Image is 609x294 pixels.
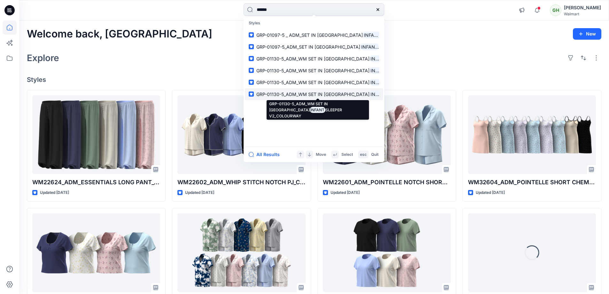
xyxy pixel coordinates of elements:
[27,28,212,40] h2: Welcome back, [GEOGRAPHIC_DATA]
[245,53,383,65] a: GRP-01130-5_ADM_WM SET IN [GEOGRAPHIC_DATA]INFANT
[256,68,370,73] span: GRP-01130-5_ADM_WM SET IN [GEOGRAPHIC_DATA]
[27,76,601,83] h4: Styles
[564,4,601,12] div: [PERSON_NAME]
[341,151,353,158] p: Select
[32,178,160,187] p: WM22624_ADM_ESSENTIALS LONG PANT_COLORWAY
[249,151,284,158] button: All Results
[245,76,383,88] a: GRP-01130-5_ADM_WM SET IN [GEOGRAPHIC_DATA]INFANT
[245,17,383,29] p: Styles
[316,151,326,158] p: Move
[245,88,383,100] a: GRP-01130-5_ADM_WM SET IN [GEOGRAPHIC_DATA]INFANT
[370,79,388,86] mark: INFANT
[40,189,69,196] p: Updated [DATE]
[371,151,379,158] p: Quit
[331,189,360,196] p: Updated [DATE]
[370,67,388,74] mark: INFANT
[32,213,160,292] a: WM22621A_ADM_POINTELLE HENLEY TEE_COLORWAY
[360,151,367,158] p: esc
[468,95,596,174] a: WM32604_ADM_POINTELLE SHORT CHEMISE_COLORWAY
[323,178,451,187] p: WM22601_ADM_POINTELLE NOTCH SHORTIE_COLORWAY
[245,65,383,76] a: GRP-01130-5_ADM_WM SET IN [GEOGRAPHIC_DATA]INFANT
[323,213,451,292] a: WM22623_ADM_ESSENTIALS TEE_COLORWAY
[27,53,59,63] h2: Explore
[564,12,601,16] div: Walmart
[177,95,305,174] a: WM22602_ADM_WHIP STITCH NOTCH PJ_COLORWAY
[468,178,596,187] p: WM32604_ADM_POINTELLE SHORT CHEMISE_COLORWAY
[256,44,360,50] span: GRP-01097-5_ADM_SET IN [GEOGRAPHIC_DATA]
[256,32,363,38] span: GRP-01097-5 _ ADM_SET IN [GEOGRAPHIC_DATA]
[370,91,388,98] mark: INFANT
[360,43,379,51] mark: INFANT
[256,56,370,61] span: GRP-01130-5_ADM_WM SET IN [GEOGRAPHIC_DATA]
[476,189,505,196] p: Updated [DATE]
[177,178,305,187] p: WM22602_ADM_WHIP STITCH NOTCH PJ_COLORWAY
[185,189,214,196] p: Updated [DATE]
[177,213,305,292] a: WM22219B_ADM_COLORWAY
[323,95,451,174] a: WM22601_ADM_POINTELLE NOTCH SHORTIE_COLORWAY
[370,55,388,62] mark: INFANT
[573,28,601,40] button: New
[550,4,561,16] div: GH
[256,80,370,85] span: GRP-01130-5_ADM_WM SET IN [GEOGRAPHIC_DATA]
[245,29,383,41] a: GRP-01097-5 _ ADM_SET IN [GEOGRAPHIC_DATA]INFANT
[245,41,383,53] a: GRP-01097-5_ADM_SET IN [GEOGRAPHIC_DATA]INFANTSLEEPER
[363,31,381,39] mark: INFANT
[256,91,370,97] span: GRP-01130-5_ADM_WM SET IN [GEOGRAPHIC_DATA]
[32,95,160,174] a: WM22624_ADM_ESSENTIALS LONG PANT_COLORWAY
